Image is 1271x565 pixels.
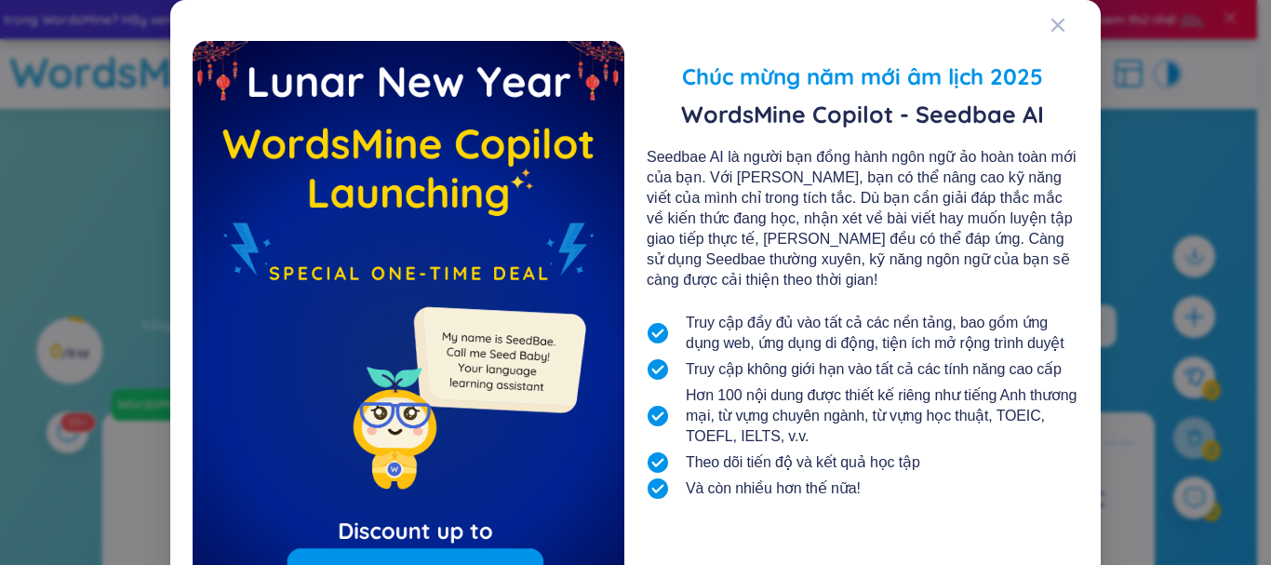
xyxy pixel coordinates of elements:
font: Truy cập đầy đủ vào tất cả các nền tảng, bao gồm ứng dụng web, ứng dụng di động, tiện ích mở rộng... [686,315,1064,351]
font: Seedbae AI là người bạn đồng hành ngôn ngữ ảo hoàn toàn mới của bạn. Với [PERSON_NAME], bạn có th... [647,149,1076,288]
font: Theo dõi tiến độ và kết quả học tập [686,454,920,470]
font: Và còn nhiều hơn thế nữa! [686,480,861,496]
font: Chúc mừng năm mới âm lịch 2025 [682,62,1043,90]
font: Truy cập không giới hạn vào tất cả các tính năng cao cấp [686,361,1062,377]
img: minionSeedbaeMessage.35ffe99e.png [405,269,590,454]
font: WordsMine Copilot - Seedbae AI [681,100,1044,128]
font: Hơn 100 nội dung được thiết kế riêng như tiếng Anh thương mại, từ vựng chuyên ngành, từ vựng học ... [686,387,1077,444]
